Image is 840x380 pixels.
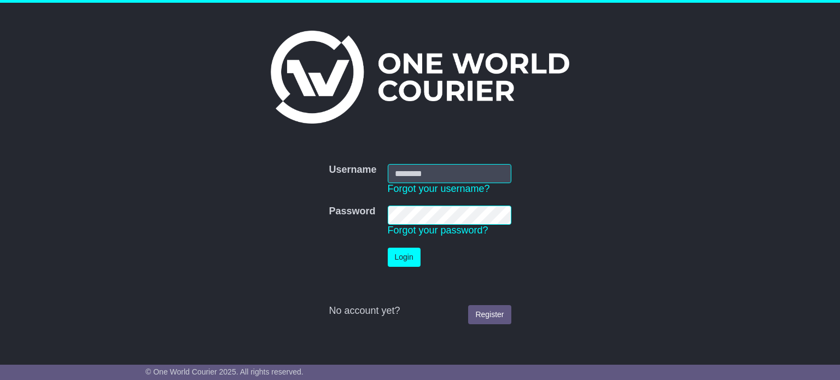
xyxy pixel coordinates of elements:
[271,31,569,124] img: One World
[329,164,376,176] label: Username
[329,305,511,317] div: No account yet?
[388,183,490,194] a: Forgot your username?
[468,305,511,324] a: Register
[388,225,488,236] a: Forgot your password?
[329,206,375,218] label: Password
[145,367,304,376] span: © One World Courier 2025. All rights reserved.
[388,248,421,267] button: Login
